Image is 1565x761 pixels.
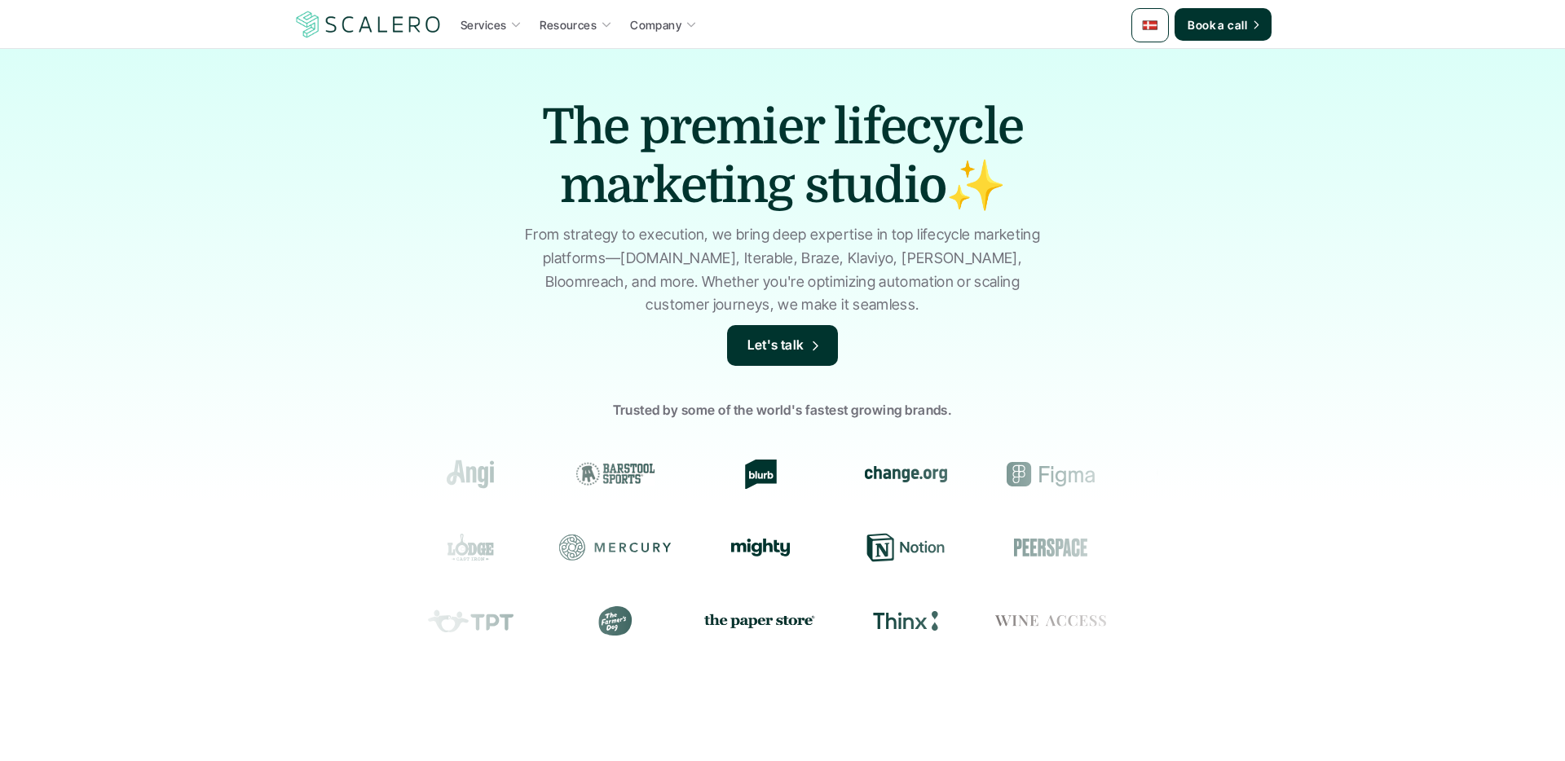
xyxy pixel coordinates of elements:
[293,10,443,39] a: Scalero company logotype
[497,98,1068,215] h1: The premier lifecycle marketing studio✨
[630,16,681,33] p: Company
[1142,17,1158,33] img: 🇩🇰
[1175,8,1272,41] a: Book a call
[747,335,805,356] p: Let's talk
[293,9,443,40] img: Scalero company logotype
[1188,16,1247,33] p: Book a call
[461,16,506,33] p: Services
[518,223,1047,317] p: From strategy to execution, we bring deep expertise in top lifecycle marketing platforms—[DOMAIN_...
[540,16,597,33] p: Resources
[727,325,838,366] a: Let's talk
